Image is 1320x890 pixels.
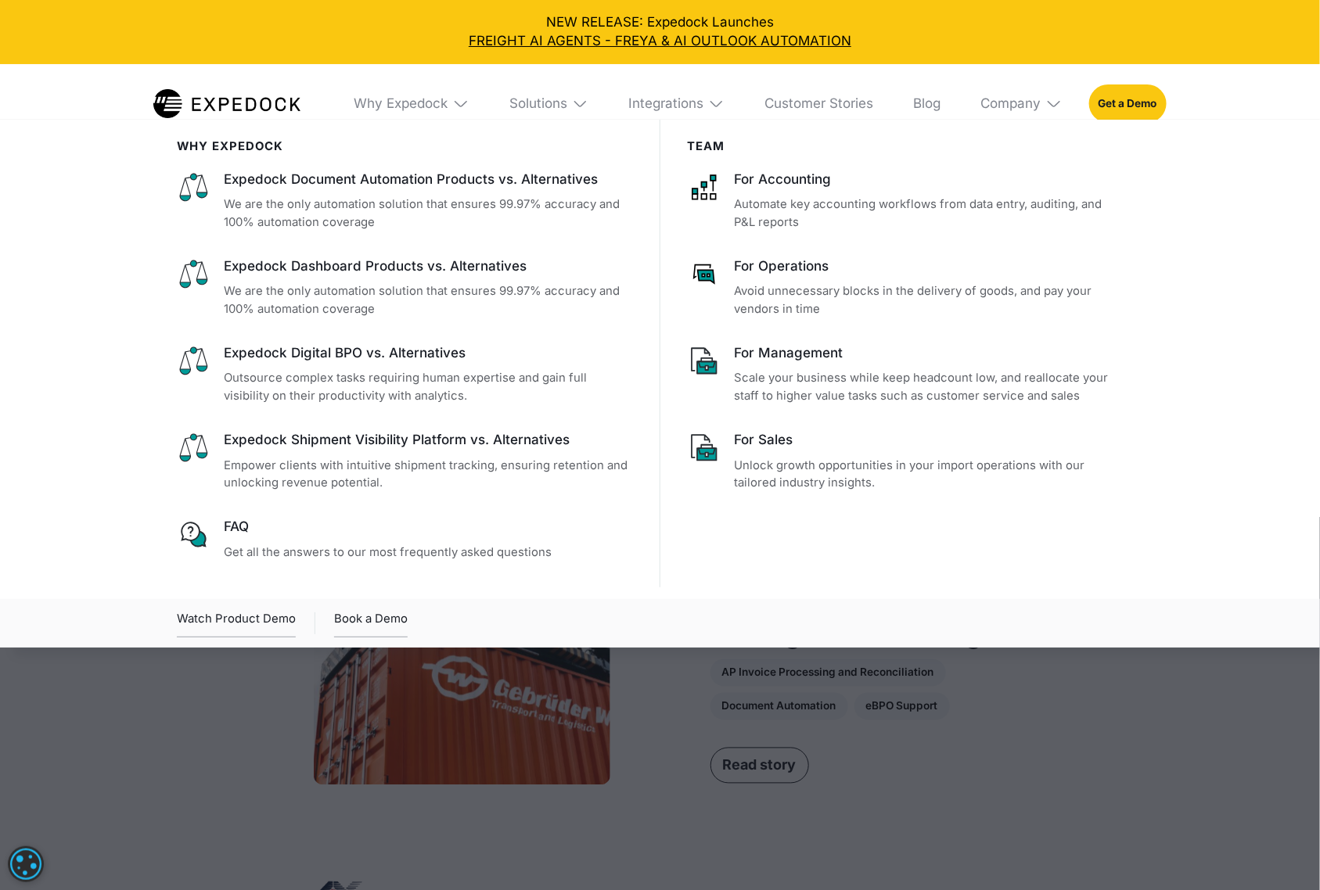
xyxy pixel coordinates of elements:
[615,64,738,144] div: Integrations
[688,170,1117,231] a: For AccountingAutomate key accounting workflows from data entry, auditing, and P&L reports
[177,170,633,231] a: Expedock Document Automation Products vs. AlternativesWe are the only automation solution that en...
[224,196,634,231] p: We are the only automation solution that ensures 99.97% accuracy and 100% automation coverage
[177,518,633,561] a: FAQGet all the answers to our most frequently asked questions
[967,64,1075,144] div: Company
[1242,815,1320,890] iframe: Chat Widget
[224,257,634,276] div: Expedock Dashboard Products vs. Alternatives
[177,431,633,491] a: Expedock Shipment Visibility Platform vs. AlternativesEmpower clients with intuitive shipment tra...
[224,282,634,318] p: We are the only automation solution that ensures 99.97% accuracy and 100% automation coverage
[734,431,1117,450] div: For Sales
[224,457,634,492] p: Empower clients with intuitive shipment tracking, ensuring retention and unlocking revenue potent...
[13,32,1307,51] a: FREIGHT AI AGENTS - FREYA & AI OUTLOOK AUTOMATION
[734,257,1117,276] div: For Operations
[177,140,633,154] div: WHy Expedock
[734,196,1117,231] p: Automate key accounting workflows from data entry, auditing, and P&L reports
[177,344,633,404] a: Expedock Digital BPO vs. AlternativesOutsource complex tasks requiring human expertise and gain f...
[734,457,1117,492] p: Unlock growth opportunities in your import operations with our tailored industry insights.
[224,170,634,189] div: Expedock Document Automation Products vs. Alternatives
[177,609,296,637] a: open lightbox
[734,369,1117,404] p: Scale your business while keep headcount low, and reallocate your staff to higher value tasks suc...
[177,257,633,318] a: Expedock Dashboard Products vs. AlternativesWe are the only automation solution that ensures 99.9...
[734,282,1117,318] p: Avoid unnecessary blocks in the delivery of goods, and pay your vendors in time
[688,431,1117,491] a: For SalesUnlock growth opportunities in your import operations with our tailored industry insights.
[734,170,1117,189] div: For Accounting
[334,609,408,637] a: Book a Demo
[224,344,634,363] div: Expedock Digital BPO vs. Alternatives
[13,13,1307,51] div: NEW RELEASE: Expedock Launches
[734,344,1117,363] div: For Management
[688,257,1117,318] a: For OperationsAvoid unnecessary blocks in the delivery of goods, and pay your vendors in time
[340,64,482,144] div: Why Expedock
[224,369,634,404] p: Outsource complex tasks requiring human expertise and gain full visibility on their productivity ...
[496,64,602,144] div: Solutions
[224,518,634,537] div: FAQ
[224,544,634,561] p: Get all the answers to our most frequently asked questions
[688,140,1117,154] div: Team
[509,95,567,112] div: Solutions
[224,431,634,450] div: Expedock Shipment Visibility Platform vs. Alternatives
[688,344,1117,404] a: For ManagementScale your business while keep headcount low, and reallocate your staff to higher v...
[354,95,448,112] div: Why Expedock
[900,64,954,144] a: Blog
[628,95,703,112] div: Integrations
[980,95,1041,112] div: Company
[1089,84,1167,123] a: Get a Demo
[177,609,296,637] div: Watch Product Demo
[751,64,887,144] a: Customer Stories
